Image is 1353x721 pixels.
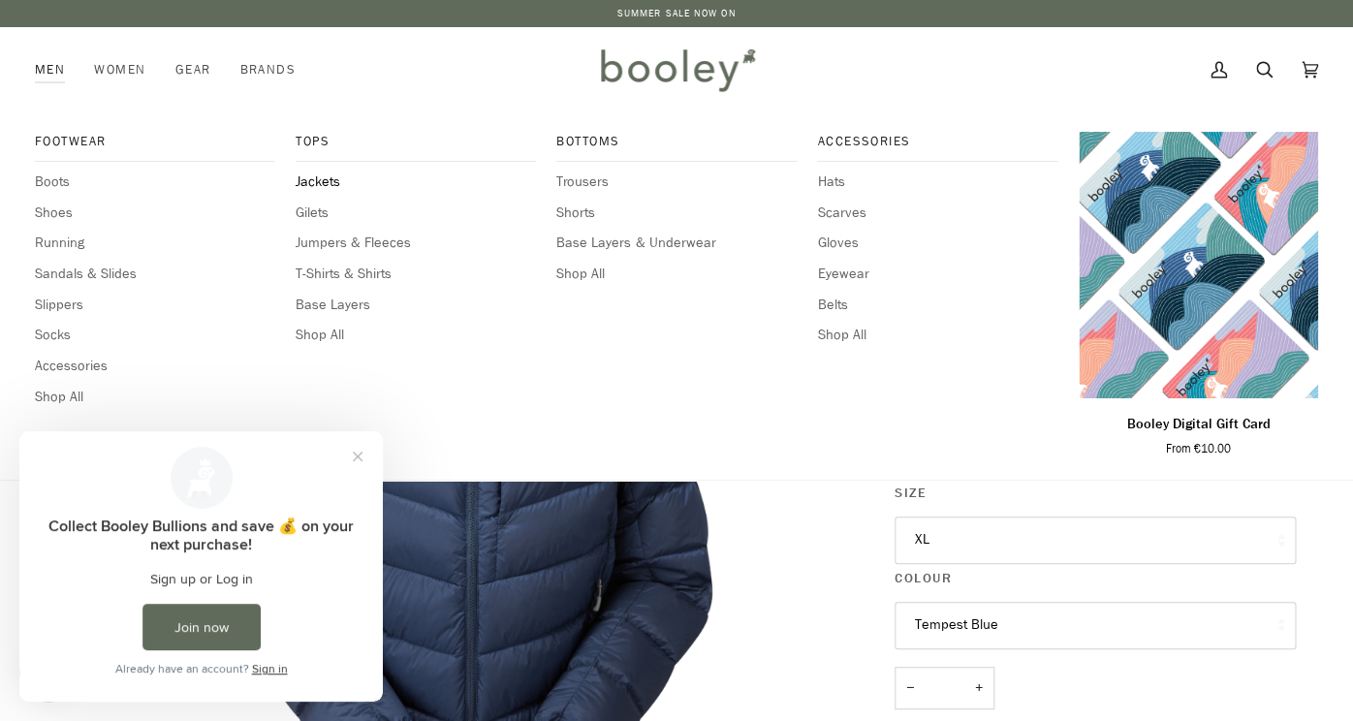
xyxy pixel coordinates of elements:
button: Tempest Blue [895,602,1296,649]
a: Tops [296,132,535,162]
a: T-Shirts & Shirts [296,264,535,285]
a: Scarves [817,203,1056,224]
a: Hats [817,172,1056,193]
a: Base Layers [296,295,535,316]
a: Slippers [35,295,274,316]
span: Bottoms [556,132,796,151]
a: Sandals & Slides [35,264,274,285]
a: Gloves [817,233,1056,254]
img: Booley [592,42,762,98]
a: Shoes [35,203,274,224]
a: Women [79,27,160,112]
div: Men Footwear Boots Shoes Running Sandals & Slides Slippers Socks Accessories Shop All Tops Jacket... [35,27,79,112]
a: Trousers [556,172,796,193]
p: Booley Digital Gift Card [1126,414,1270,435]
a: Jumpers & Fleeces [296,233,535,254]
button: − [895,667,926,710]
a: Brands [225,27,310,112]
a: Shop All [556,264,796,285]
product-grid-item: Booley Digital Gift Card [1079,132,1318,456]
button: XL [895,517,1296,564]
a: Eyewear [817,264,1056,285]
product-grid-item-variant: €10.00 [1079,132,1318,398]
span: From €10.00 [1166,440,1231,457]
span: Brands [239,60,296,79]
iframe: Loyalty program pop-up with offers and actions [19,431,383,702]
a: Boots [35,172,274,193]
a: SUMMER SALE NOW ON [617,6,737,20]
a: Accessories [817,132,1056,162]
a: Bottoms [556,132,796,162]
input: Quantity [895,667,994,710]
span: Women [94,60,145,79]
a: Gilets [296,203,535,224]
span: Size [895,483,927,503]
span: Colour [895,568,952,588]
a: Accessories [35,356,274,377]
a: Shop All [35,387,274,408]
a: Footwear [35,132,274,162]
span: Accessories [817,132,1056,151]
a: Running [35,233,274,254]
a: Shorts [556,203,796,224]
button: + [963,667,994,710]
span: Gear [175,60,211,79]
a: Socks [35,325,274,346]
span: Tops [296,132,535,151]
a: Belts [817,295,1056,316]
span: Footwear [35,132,274,151]
a: Gear [161,27,226,112]
a: Booley Digital Gift Card [1079,132,1318,398]
a: Shop All [817,325,1056,346]
a: Men [35,27,79,112]
a: Base Layers & Underwear [556,233,796,254]
a: Booley Digital Gift Card [1079,406,1318,457]
a: Shop All [296,325,535,346]
a: Jackets [296,172,535,193]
